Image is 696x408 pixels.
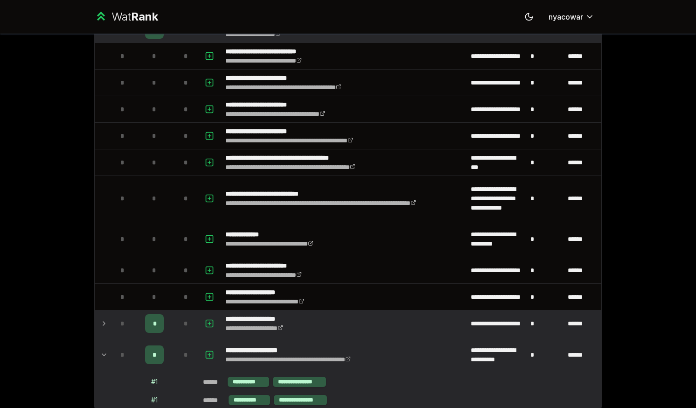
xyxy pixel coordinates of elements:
div: Wat [111,9,158,24]
div: # 1 [151,377,158,387]
a: WatRank [94,9,158,24]
div: # 1 [151,395,158,405]
button: nyacowar [541,8,602,25]
span: nyacowar [549,11,583,22]
span: Rank [131,10,158,23]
